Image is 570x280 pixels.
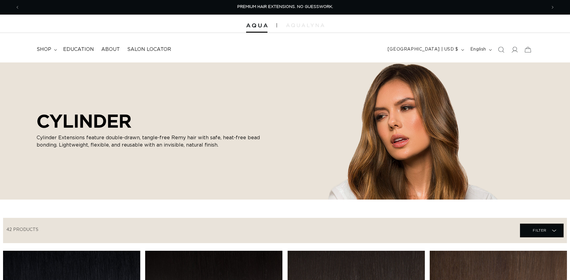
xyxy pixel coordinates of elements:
span: [GEOGRAPHIC_DATA] | USD $ [388,46,458,53]
span: English [470,46,486,53]
a: Education [59,43,98,56]
button: English [467,44,494,55]
button: Previous announcement [11,2,24,13]
span: 42 products [6,228,38,232]
span: Salon Locator [127,46,171,53]
span: Filter [533,225,547,236]
summary: shop [33,43,59,56]
button: [GEOGRAPHIC_DATA] | USD $ [384,44,467,55]
summary: Search [494,43,508,56]
img: aqualyna.com [286,23,324,27]
button: Next announcement [546,2,559,13]
span: shop [37,46,51,53]
a: About [98,43,124,56]
p: Cylinder Extensions feature double-drawn, tangle-free Remy hair with safe, heat-free bead bonding... [37,134,268,149]
span: About [101,46,120,53]
summary: Filter [520,224,564,237]
img: Aqua Hair Extensions [246,23,267,28]
span: Education [63,46,94,53]
a: Salon Locator [124,43,175,56]
h2: CYLINDER [37,110,268,132]
span: PREMIUM HAIR EXTENSIONS. NO GUESSWORK. [237,5,333,9]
